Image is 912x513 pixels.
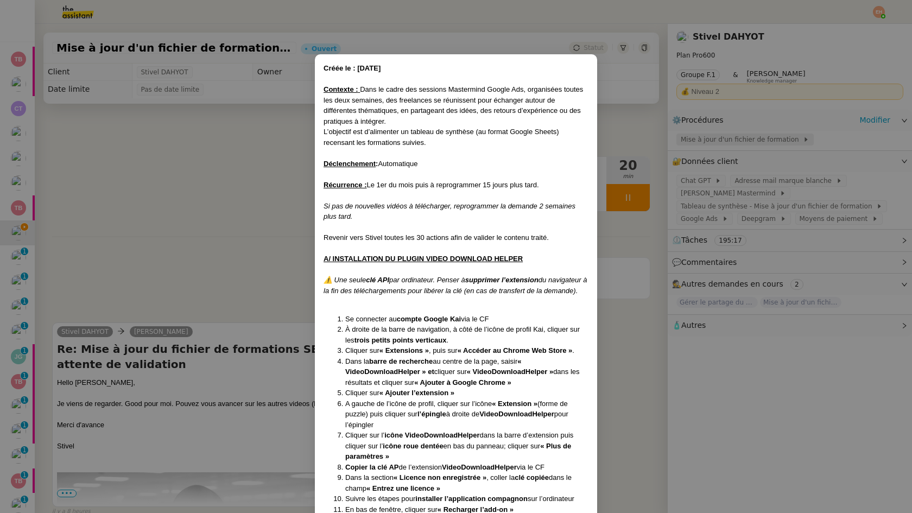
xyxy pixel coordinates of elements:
[415,495,528,503] strong: installer l’application compagnon
[383,442,443,450] strong: icône roue dentée
[324,64,381,72] strong: Créée le : [DATE]
[446,336,448,344] span: .
[324,85,358,93] u: Contexte :
[324,160,376,168] u: Déclenchement
[399,463,442,471] span: de l’extension
[394,473,486,482] strong: « Licence non enregistrée »
[389,276,465,284] em: par ordinateur. Penser à
[414,378,511,387] strong: « Ajouter à Google Chrome »
[465,276,539,284] em: supprimer l’extension
[479,410,554,418] strong: VideoDownloadHelper
[446,410,479,418] span: à droite de
[354,336,447,344] strong: trois petits points verticaux
[324,160,378,168] strong: :
[461,315,489,323] span: via le CF
[345,431,384,439] span: Cliquer sur l’
[434,368,467,376] span: cliquer sur
[345,400,492,408] span: A gauche de l’icône de profil, cliquer sur l’icône
[345,473,572,492] span: dans le champ
[366,484,440,492] strong: « Entrez une licence »
[369,357,433,365] strong: barre de recherche
[345,410,568,429] span: pour l’épingler
[433,357,517,365] span: au centre de la page, saisir
[345,368,580,387] span: dans les résultats et cliquer sur
[324,276,366,284] em: ⚠️ Une seule
[345,346,379,354] span: Cliquer sur
[467,368,553,376] strong: « VideoDownloadHelper »
[379,346,429,354] strong: « Extensions »
[324,233,549,242] span: Revenir vers Stivel toutes les 30 actions afin de valider le contenu traité.
[345,473,394,482] span: Dans la section
[345,431,573,450] span: dans la barre d’extension puis cliquer sur l’
[379,389,454,397] strong: « Ajouter l’extension »
[324,202,575,221] em: Si pas de nouvelles vidéos à télécharger, reprogrammer la demande 2 semaines plus tard.
[384,431,479,439] strong: icône VideoDownloadHelper
[528,495,574,503] span: sur l’ordinateur
[324,128,559,147] span: L’objectif est d’alimenter un tableau de synthèse (au format Google Sheets) recensant les formati...
[429,346,458,354] span: , puis sur
[572,346,574,354] span: .
[458,346,573,354] strong: « Accéder au Chrome Web Store »
[345,315,397,323] span: Se connecter au
[345,357,369,365] span: Dans la
[324,255,523,263] u: A/ INSTALLATION DU PLUGIN VIDEO DOWNLOAD HELPER
[492,400,537,408] strong: « Extension »
[517,463,544,471] span: via le CF
[442,463,517,471] strong: VideoDownloadHelper
[397,315,461,323] strong: compte Google Kai
[345,325,580,344] span: À droite de la barre de navigation, à côté de l’icône de profil Kai, cliquer sur les
[324,181,366,189] u: Récurrence :
[324,85,583,125] span: Dans le cadre des sessions Mastermind Google Ads, organisées toutes les deux semaines, des freela...
[324,276,587,295] em: du navigateur à la fin des téléchargements pour libérer la clé (en cas de transfert de la demande).
[366,181,539,189] span: Le 1er du mois puis à reprogrammer 15 jours plus tard.
[486,473,515,482] span: , coller la
[345,463,399,471] strong: Copier la clé AP
[345,495,415,503] span: Suivre les étapes pour
[366,276,389,284] em: clé API
[378,160,417,168] span: Automatique
[515,473,549,482] strong: clé copiée
[417,410,446,418] strong: l’épingle
[345,389,379,397] span: Cliquer sur
[444,442,541,450] span: en bas du panneau; cliquer sur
